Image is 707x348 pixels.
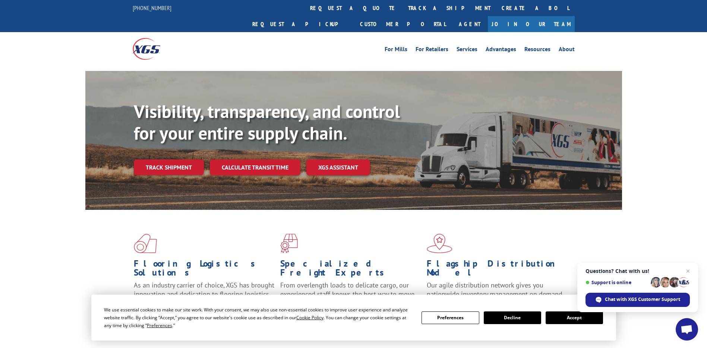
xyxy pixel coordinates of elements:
span: Questions? Chat with us! [586,268,690,274]
button: Decline [484,311,541,324]
h1: Flagship Distribution Model [427,259,568,281]
a: Services [457,46,477,55]
p: From overlength loads to delicate cargo, our experienced staff knows the best way to move your fr... [280,281,421,314]
div: Open chat [676,318,698,341]
a: Calculate transit time [210,159,300,175]
img: xgs-icon-total-supply-chain-intelligence-red [134,234,157,253]
b: Visibility, transparency, and control for your entire supply chain. [134,100,400,145]
button: Preferences [422,311,479,324]
div: We use essential cookies to make our site work. With your consent, we may also use non-essential ... [104,306,413,329]
a: Advantages [486,46,516,55]
a: Join Our Team [488,16,575,32]
a: Agent [451,16,488,32]
span: Our agile distribution network gives you nationwide inventory management on demand. [427,281,564,298]
a: About [559,46,575,55]
a: For Retailers [416,46,448,55]
a: Customer Portal [354,16,451,32]
img: xgs-icon-flagship-distribution-model-red [427,234,452,253]
span: Close chat [684,267,692,276]
h1: Specialized Freight Experts [280,259,421,281]
a: For Mills [385,46,407,55]
a: Resources [524,46,550,55]
span: Cookie Policy [296,314,323,321]
h1: Flooring Logistics Solutions [134,259,275,281]
div: Chat with XGS Customer Support [586,293,690,307]
div: Cookie Consent Prompt [91,295,616,341]
button: Accept [546,311,603,324]
span: Preferences [147,322,172,329]
img: xgs-icon-focused-on-flooring-red [280,234,298,253]
a: [PHONE_NUMBER] [133,4,171,12]
a: XGS ASSISTANT [306,159,370,175]
span: Chat with XGS Customer Support [605,296,680,303]
span: Support is online [586,280,648,285]
a: Request a pickup [247,16,354,32]
a: Track shipment [134,159,204,175]
span: As an industry carrier of choice, XGS has brought innovation and dedication to flooring logistics... [134,281,274,307]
